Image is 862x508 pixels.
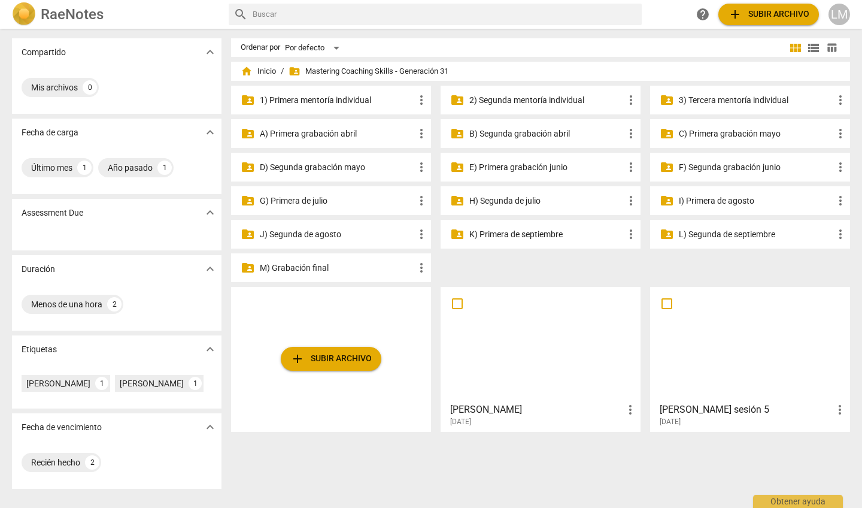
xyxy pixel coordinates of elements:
[203,420,217,434] span: expand_more
[679,94,833,107] p: 3) Tercera mentoría individual
[120,377,184,389] div: [PERSON_NAME]
[828,4,850,25] button: LM
[660,93,674,107] span: folder_shared
[414,93,429,107] span: more_vert
[450,126,465,141] span: folder_shared
[753,495,843,508] div: Obtener ayuda
[241,43,280,52] div: Ordenar por
[679,161,833,174] p: F) Segunda grabación junio
[624,160,638,174] span: more_vert
[679,128,833,140] p: C) Primera grabación mayo
[83,80,97,95] div: 0
[22,421,102,434] p: Fecha de vencimiento
[201,340,219,358] button: Mostrar más
[189,377,202,390] div: 1
[450,160,465,174] span: folder_shared
[660,227,674,241] span: folder_shared
[624,93,638,107] span: more_vert
[260,195,414,207] p: G) Primera de julio
[31,456,80,468] div: Recién hecho
[660,193,674,208] span: folder_shared
[22,46,66,59] p: Compartido
[833,93,848,107] span: more_vert
[450,227,465,241] span: folder_shared
[624,193,638,208] span: more_vert
[31,162,72,174] div: Último mes
[241,65,276,77] span: Inicio
[260,128,414,140] p: A) Primera grabación abril
[290,352,305,366] span: add
[623,403,638,417] span: more_vert
[201,43,219,61] button: Mostrar más
[31,81,78,93] div: Mis archivos
[833,160,848,174] span: more_vert
[241,227,255,241] span: folder_shared
[253,5,637,24] input: Buscar
[85,455,99,470] div: 2
[203,262,217,276] span: expand_more
[157,161,172,175] div: 1
[31,298,102,310] div: Menos de una hora
[201,418,219,436] button: Mostrar más
[22,343,57,356] p: Etiquetas
[22,207,83,219] p: Assessment Due
[788,41,803,55] span: view_module
[692,4,714,25] a: Obtener ayuda
[95,377,108,390] div: 1
[22,126,78,139] p: Fecha de carga
[469,128,624,140] p: B) Segunda grabación abril
[241,261,255,275] span: folder_shared
[233,7,248,22] span: search
[469,195,624,207] p: H) Segunda de julio
[203,45,217,59] span: expand_more
[660,160,674,174] span: folder_shared
[833,403,847,417] span: more_vert
[822,39,840,57] button: Tabla
[450,193,465,208] span: folder_shared
[450,417,471,427] span: [DATE]
[285,38,344,58] div: Por defecto
[696,7,710,22] span: help
[679,195,833,207] p: I) Primera de agosto
[290,352,372,366] span: Subir archivo
[241,93,255,107] span: folder_shared
[241,65,253,77] span: home
[77,161,92,175] div: 1
[787,39,805,57] button: Cuadrícula
[289,65,448,77] span: Mastering Coaching Skills - Generación 31
[41,6,104,23] h2: RaeNotes
[260,161,414,174] p: D) Segunda grabación mayo
[826,42,837,53] span: table_chart
[203,342,217,356] span: expand_more
[281,347,381,371] button: Subir
[806,41,821,55] span: view_list
[728,7,809,22] span: Subir archivo
[12,2,36,26] img: Logo
[469,228,624,241] p: K) Primera de septiembre
[414,193,429,208] span: more_vert
[289,65,301,77] span: folder_shared
[260,228,414,241] p: J) Segunda de agosto
[833,126,848,141] span: more_vert
[241,193,255,208] span: folder_shared
[445,291,636,427] a: [PERSON_NAME][DATE]
[414,126,429,141] span: more_vert
[281,67,284,76] span: /
[107,297,122,312] div: 2
[203,125,217,140] span: expand_more
[624,227,638,241] span: more_vert
[108,162,153,174] div: Año pasado
[241,160,255,174] span: folder_shared
[414,261,429,275] span: more_vert
[833,193,848,208] span: more_vert
[26,377,90,389] div: [PERSON_NAME]
[260,262,414,274] p: M) Grabación final
[805,39,822,57] button: Lista
[241,126,255,141] span: folder_shared
[679,228,833,241] p: L) Segunda de septiembre
[450,403,623,417] h3: Isa-Claudia
[833,227,848,241] span: more_vert
[624,126,638,141] span: more_vert
[414,227,429,241] span: more_vert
